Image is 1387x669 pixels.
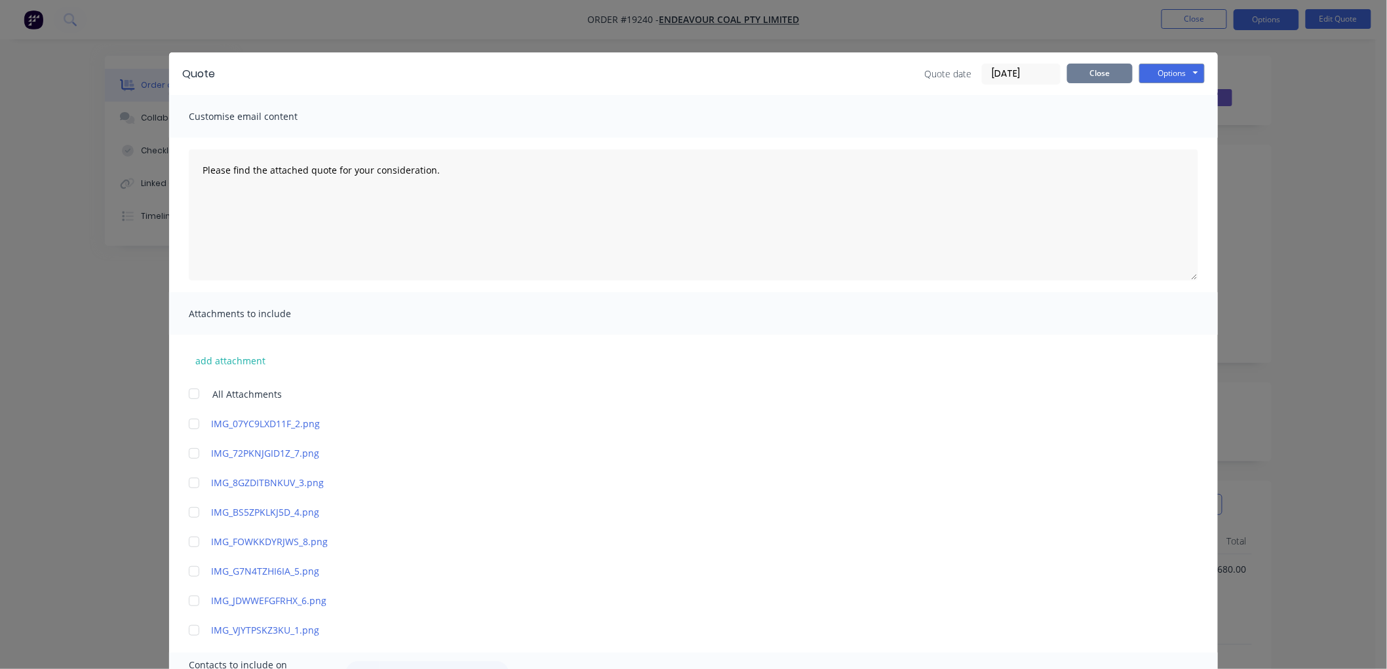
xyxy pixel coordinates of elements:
a: IMG_07YC9LXD11F_2.png [211,417,1137,430]
a: IMG_FOWKKDYRJWS_8.png [211,535,1137,548]
a: IMG_VJYTPSKZ3KU_1.png [211,623,1137,637]
span: All Attachments [212,387,282,401]
a: IMG_JDWWEFGFRHX_6.png [211,594,1137,607]
button: Close [1067,64,1133,83]
a: IMG_BS5ZPKLKJ5D_4.png [211,505,1137,519]
button: add attachment [189,351,272,370]
button: Options [1139,64,1205,83]
a: IMG_G7N4TZHI6IA_5.png [211,564,1137,578]
textarea: Please find the attached quote for your consideration. [189,149,1198,280]
div: Quote [182,66,215,82]
span: Attachments to include [189,305,333,323]
span: Customise email content [189,107,333,126]
a: IMG_8GZDITBNKUV_3.png [211,476,1137,489]
a: IMG_72PKNJGID1Z_7.png [211,446,1137,460]
span: Quote date [924,67,971,81]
